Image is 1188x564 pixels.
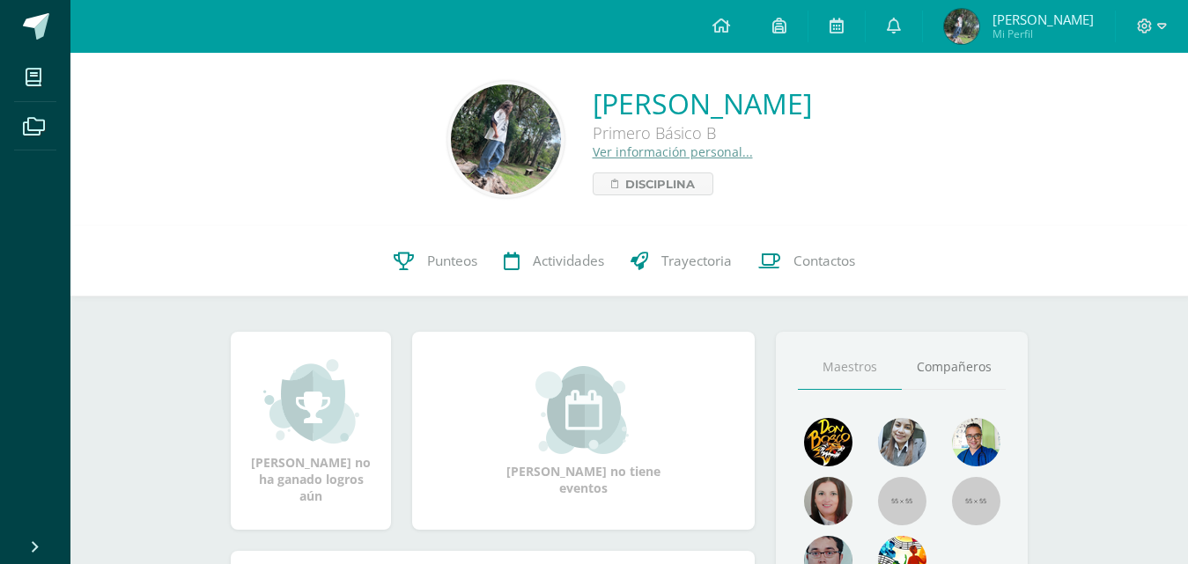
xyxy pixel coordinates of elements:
[902,345,1006,390] a: Compañeros
[593,143,753,160] a: Ver información personal...
[793,252,855,270] span: Contactos
[593,172,713,195] a: Disciplina
[878,418,926,466] img: 45bd7986b8947ad7e5894cbc9b781108.png
[593,122,812,143] div: Primero Básico B
[533,252,604,270] span: Actividades
[661,252,732,270] span: Trayectoria
[491,226,617,297] a: Actividades
[380,226,491,297] a: Punteos
[496,366,672,496] div: [PERSON_NAME] no tiene eventos
[535,366,631,454] img: event_small.png
[804,418,852,466] img: 29fc2a48271e3f3676cb2cb292ff2552.png
[952,477,1000,525] img: 55x55
[798,345,902,390] a: Maestros
[625,173,695,194] span: Disciplina
[952,418,1000,466] img: 10741f48bcca31577cbcd80b61dad2f3.png
[617,226,745,297] a: Trayectoria
[944,9,979,44] img: a774d1109ffb169f0f0f34262d076cf3.png
[263,357,359,445] img: achievement_small.png
[804,477,852,525] img: 67c3d6f6ad1c930a517675cdc903f95f.png
[248,357,373,504] div: [PERSON_NAME] no ha ganado logros aún
[992,26,1094,41] span: Mi Perfil
[745,226,868,297] a: Contactos
[451,84,561,194] img: f8115829e8b6d918928b50234f5ad021.png
[878,477,926,525] img: 55x55
[427,252,477,270] span: Punteos
[593,84,812,122] a: [PERSON_NAME]
[992,11,1094,28] span: [PERSON_NAME]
